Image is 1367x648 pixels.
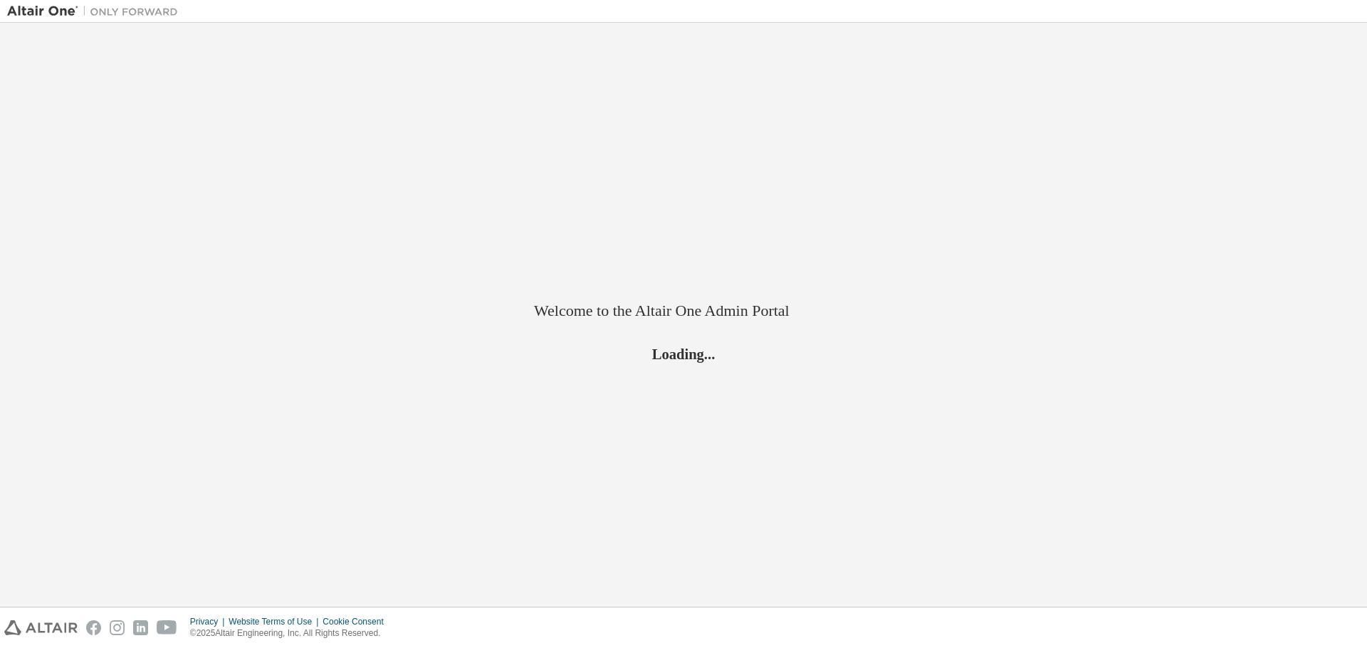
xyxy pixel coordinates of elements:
[133,620,148,635] img: linkedin.svg
[323,616,392,627] div: Cookie Consent
[229,616,323,627] div: Website Terms of Use
[7,4,185,18] img: Altair One
[534,344,833,363] h2: Loading...
[190,616,229,627] div: Privacy
[534,301,833,321] h2: Welcome to the Altair One Admin Portal
[86,620,101,635] img: facebook.svg
[110,620,125,635] img: instagram.svg
[4,620,78,635] img: altair_logo.svg
[157,620,177,635] img: youtube.svg
[190,627,392,639] p: © 2025 Altair Engineering, Inc. All Rights Reserved.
